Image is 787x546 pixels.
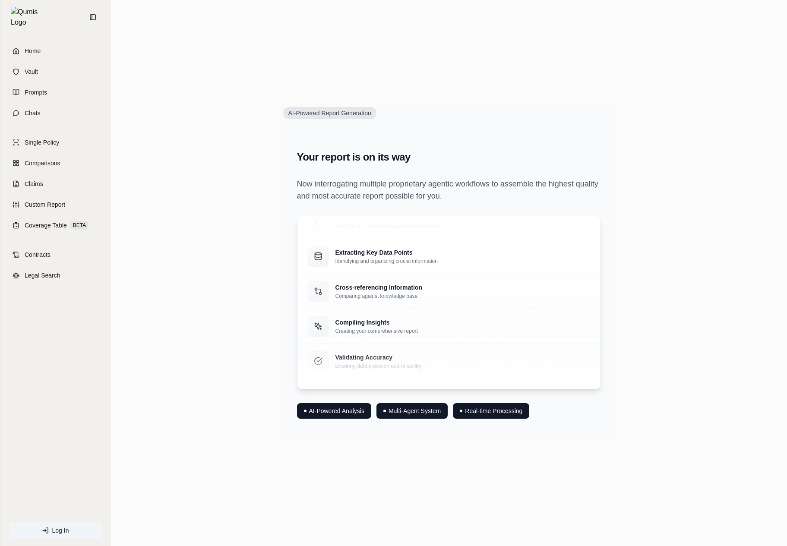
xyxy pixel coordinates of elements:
p: Creating your comprehensive report [335,327,418,334]
p: Cross-referencing Information [335,283,422,291]
span: Claims [25,180,43,188]
p: Identifying and organizing crucial information [335,257,438,264]
span: Prompts [25,88,47,97]
a: Chats [6,104,105,123]
a: Prompts [6,83,105,102]
span: BETA [70,221,88,230]
p: Now interrogating multiple proprietary agentic workflows to assemble the highest quality and most... [297,178,601,202]
button: Collapse sidebar [86,10,100,24]
a: Vault [6,62,105,81]
a: Home [6,41,105,60]
span: Legal Search [25,271,60,280]
a: Custom Report [6,195,105,214]
p: Extracting Key Data Points [335,248,438,256]
p: Analyzing Document Structure [335,388,441,396]
span: Log In [52,526,69,535]
span: Custom Report [25,200,65,209]
p: Compiling Insights [335,318,418,326]
div: AI-Powered Analysis [297,403,371,419]
p: Comparing against knowledge base [335,292,422,299]
span: Home [25,47,41,55]
p: Ensuring data precision and reliability [335,362,421,369]
p: Reading and understanding document layouts [335,222,441,229]
span: Comparisons [25,159,60,167]
a: Legal Search [6,266,105,285]
a: Claims [6,174,105,193]
div: Real-time Processing [453,403,529,419]
span: Chats [25,109,41,117]
h2: Your report is on its way [297,150,601,164]
a: Single Policy [6,133,105,152]
a: Contracts [6,245,105,264]
div: Multi-Agent System [376,403,448,419]
span: Coverage Table [25,221,67,230]
span: AI-Powered Report Generation [283,107,376,119]
a: Comparisons [6,154,105,173]
span: Single Policy [25,138,59,147]
span: Contracts [25,250,51,259]
a: Coverage TableBETA [6,216,105,235]
p: Validating Accuracy [335,353,421,361]
p: Analyzing Document Structure [335,213,441,221]
span: Vault [25,67,38,76]
a: Log In [9,522,101,539]
img: Qumis Logo [11,7,43,28]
